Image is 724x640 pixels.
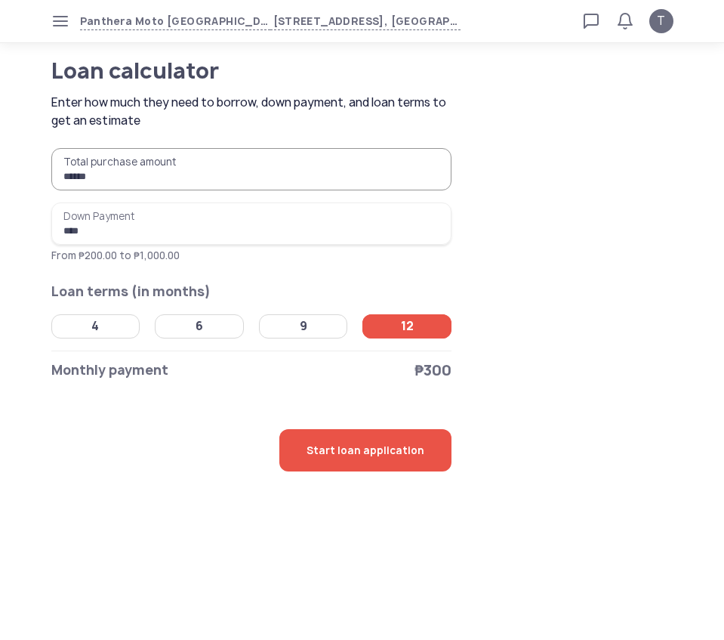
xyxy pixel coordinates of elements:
[51,360,168,381] span: Monthly payment
[270,13,461,30] span: [STREET_ADDRESS], [GEOGRAPHIC_DATA] ([GEOGRAPHIC_DATA]), [GEOGRAPHIC_DATA], [GEOGRAPHIC_DATA]
[51,94,456,130] span: Enter how much they need to borrow, down payment, and loan terms to get an estimate
[307,429,424,471] span: Start loan application
[51,281,452,302] h2: Loan terms (in months)
[657,12,665,30] span: T
[401,319,414,334] div: 12
[51,60,402,82] h1: Loan calculator
[279,429,451,471] button: Start loan application
[80,13,270,30] span: Panthera Moto [GEOGRAPHIC_DATA]
[51,248,452,263] p: From ₱200.00 to ₱1,000.00
[196,319,203,334] div: 6
[91,319,99,334] div: 4
[300,319,307,334] div: 9
[414,360,451,381] span: ₱300
[51,203,452,245] input: Down PaymentFrom ₱200.00 to ₱1,000.00
[649,9,673,33] button: T
[80,13,461,30] button: Panthera Moto [GEOGRAPHIC_DATA][STREET_ADDRESS], [GEOGRAPHIC_DATA] ([GEOGRAPHIC_DATA]), [GEOGRAPH...
[51,148,452,190] input: Total purchase amount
